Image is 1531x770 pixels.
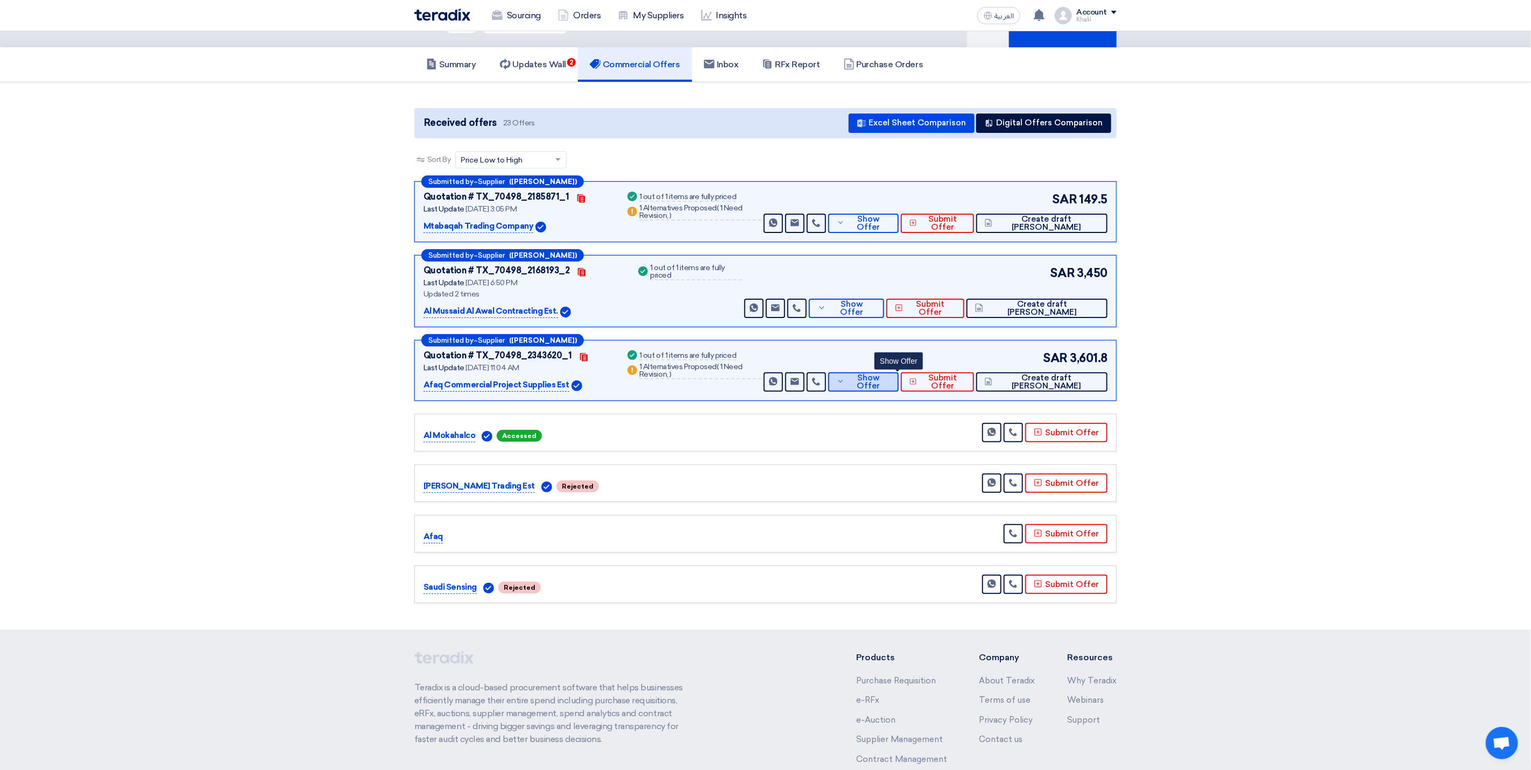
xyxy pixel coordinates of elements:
span: Show Offer [847,374,890,390]
div: Show Offer [874,352,923,370]
h5: Commercial Offers [590,59,680,70]
a: Purchase Orders [832,47,935,82]
span: 1 Need Revision, [639,362,743,379]
div: 1 out of 1 items are fully priced [639,193,736,202]
button: Submit Offer [1025,524,1107,543]
button: Create draft [PERSON_NAME] [976,372,1107,392]
img: Verified Account [572,380,582,391]
span: Submit Offer [920,374,965,390]
div: 1 out of 1 items are fully priced [650,264,742,280]
button: Submit Offer [1025,423,1107,442]
span: ( [717,203,719,213]
a: Sourcing [483,4,549,27]
button: Show Offer [828,214,899,233]
span: SAR [1050,264,1075,282]
img: Verified Account [535,222,546,232]
span: 149.5 [1079,190,1107,208]
a: Commercial Offers [578,47,692,82]
span: Submitted by [428,337,474,344]
a: RFx Report [750,47,831,82]
a: Contact us [979,734,1022,744]
span: Create draft [PERSON_NAME] [995,215,1099,231]
button: Submit Offer [1025,474,1107,493]
h5: Updates Wall [500,59,566,70]
div: Khalil [1076,17,1117,23]
button: العربية [977,7,1020,24]
span: Create draft [PERSON_NAME] [986,300,1099,316]
div: 1 Alternatives Proposed [639,363,761,379]
button: Submit Offer [886,299,964,318]
b: ([PERSON_NAME]) [509,337,577,344]
div: – [421,249,584,262]
span: Submit Offer [906,300,956,316]
img: Verified Account [560,307,571,317]
li: Resources [1067,651,1117,664]
a: Insights [693,4,756,27]
span: Show Offer [829,300,876,316]
p: [PERSON_NAME] Trading Est [424,480,535,493]
span: 3,601.8 [1070,349,1107,367]
span: 3,450 [1077,264,1107,282]
div: Quotation # TX_70498_2168193_2 [424,264,570,277]
h5: Purchase Orders [844,59,923,70]
img: Verified Account [483,583,494,594]
a: Terms of use [979,695,1031,705]
button: Submit Offer [901,214,974,233]
a: Why Teradix [1067,676,1117,686]
h5: RFx Report [762,59,820,70]
span: Price Low to High [461,154,523,166]
span: Supplier [478,252,505,259]
span: Create draft [PERSON_NAME] [995,374,1099,390]
div: Quotation # TX_70498_2343620_1 [424,349,572,362]
p: Saudi Sensing [424,581,477,594]
div: Account [1076,8,1107,17]
span: Supplier [478,178,505,185]
a: Contract Management [856,754,947,764]
button: Digital Offers Comparison [976,114,1111,133]
h5: Inbox [704,59,739,70]
div: 1 Alternatives Proposed [639,204,761,221]
button: Excel Sheet Comparison [849,114,975,133]
span: SAR [1053,190,1077,208]
span: 2 [567,58,576,67]
div: 1 out of 1 items are fully priced [639,352,736,361]
a: Webinars [1067,695,1104,705]
p: Al Mokahalco [424,429,475,442]
p: Afaq [424,531,443,543]
h5: Summary [426,59,476,70]
span: Show Offer [847,215,890,231]
a: Summary [414,47,488,82]
p: Afaq Commercial Project Supplies Est [424,379,569,392]
b: ([PERSON_NAME]) [509,178,577,185]
span: ( [717,362,719,371]
img: profile_test.png [1055,7,1072,24]
span: Rejected [556,481,599,492]
span: ) [669,211,672,220]
div: – [421,334,584,347]
span: 1 Need Revision, [639,203,743,220]
img: Teradix logo [414,9,470,21]
div: Quotation # TX_70498_2185871_1 [424,190,569,203]
span: SAR [1043,349,1068,367]
a: Purchase Requisition [856,676,936,686]
a: Open chat [1486,727,1518,759]
a: Support [1067,715,1100,725]
button: Create draft [PERSON_NAME] [976,214,1107,233]
span: Rejected [498,582,541,594]
div: – [421,175,584,188]
img: Verified Account [541,482,552,492]
span: العربية [994,12,1014,20]
a: Orders [549,4,609,27]
a: About Teradix [979,676,1035,686]
span: Last Update [424,204,464,214]
span: Accessed [497,430,542,442]
a: Privacy Policy [979,715,1033,725]
p: Mtabaqah Trading Company [424,220,533,233]
img: Verified Account [482,431,492,442]
li: Products [856,651,947,664]
button: Create draft [PERSON_NAME] [966,299,1107,318]
span: Last Update [424,278,464,287]
span: Submit Offer [920,215,965,231]
button: Show Offer [809,299,884,318]
span: Submitted by [428,252,474,259]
